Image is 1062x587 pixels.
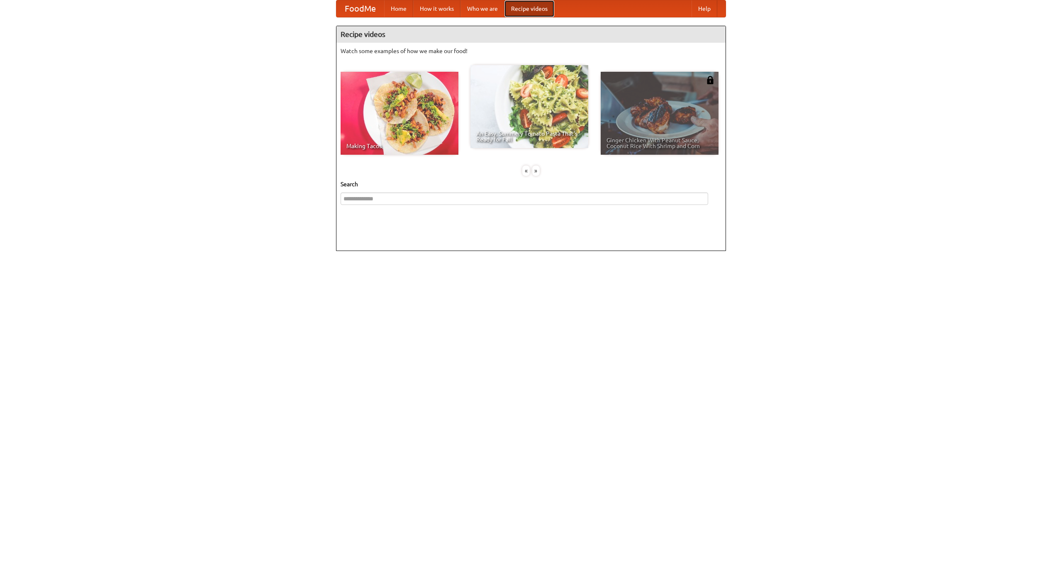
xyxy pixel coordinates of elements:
h5: Search [341,180,721,188]
h4: Recipe videos [336,26,726,43]
div: « [522,166,530,176]
span: An Easy, Summery Tomato Pasta That's Ready for Fall [476,131,582,142]
a: Recipe videos [504,0,554,17]
a: How it works [413,0,460,17]
a: FoodMe [336,0,384,17]
div: » [532,166,540,176]
img: 483408.png [706,76,714,84]
p: Watch some examples of how we make our food! [341,47,721,55]
a: Home [384,0,413,17]
a: An Easy, Summery Tomato Pasta That's Ready for Fall [470,65,588,148]
a: Making Tacos [341,72,458,155]
span: Making Tacos [346,143,453,149]
a: Who we are [460,0,504,17]
a: Help [692,0,717,17]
